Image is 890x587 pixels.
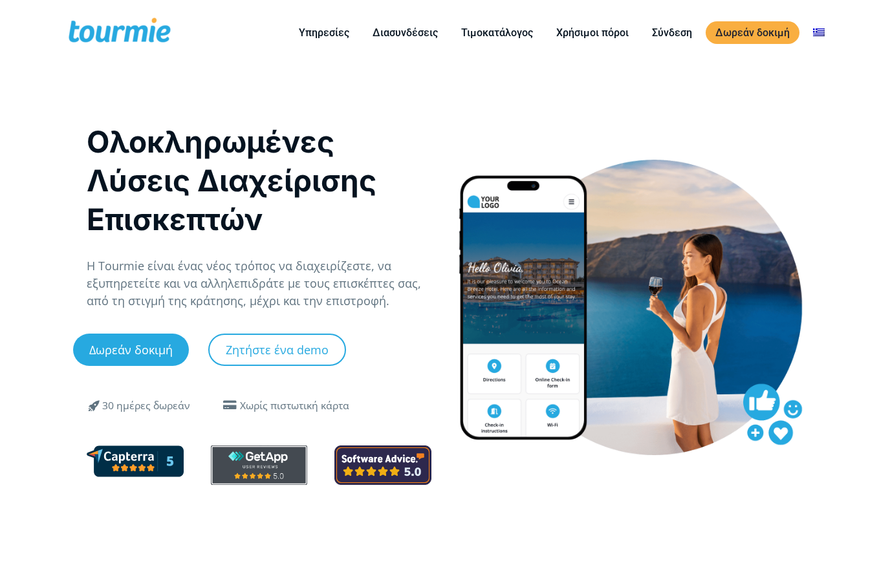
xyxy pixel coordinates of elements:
[289,25,359,41] a: Υπηρεσίες
[706,21,799,44] a: Δωρεάν δοκιμή
[79,398,110,413] span: 
[219,400,240,411] span: 
[87,122,431,239] h1: Ολοκληρωμένες Λύσεις Διαχείρισης Επισκεπτών
[642,25,702,41] a: Σύνδεση
[87,257,431,310] p: Η Tourmie είναι ένας νέος τρόπος να διαχειρίζεστε, να εξυπηρετείτε και να αλληλεπιδράτε με τους ε...
[208,334,346,366] a: Ζητήστε ένα demo
[363,25,448,41] a: Διασυνδέσεις
[102,398,190,414] div: 30 ημέρες δωρεάν
[547,25,638,41] a: Χρήσιμοι πόροι
[73,334,189,366] a: Δωρεάν δοκιμή
[240,398,349,414] div: Χωρίς πιστωτική κάρτα
[451,25,543,41] a: Τιμοκατάλογος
